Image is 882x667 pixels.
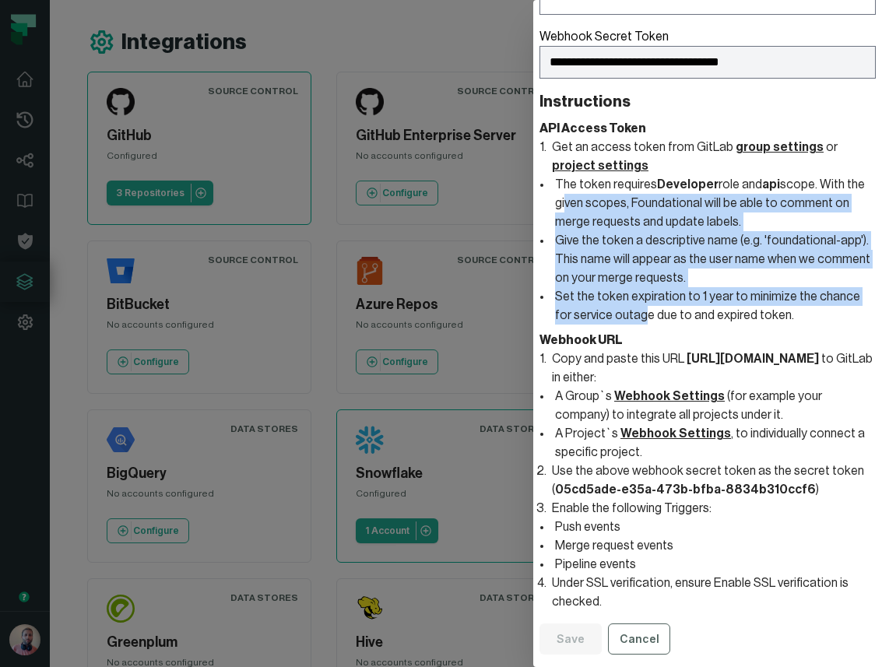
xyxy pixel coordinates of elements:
li: Push events [552,518,876,536]
li: A Project`s , to individually connect a specific project. [552,424,876,462]
header: Instructions [539,91,876,113]
button: Save [539,623,602,655]
li: Enable the following Triggers: [549,499,876,574]
a: group settings [736,141,824,153]
li: The token requires role and scope. With the given scopes, Foundational will be able to comment on... [552,175,876,231]
li: Get an access token from GitLab or [549,138,876,325]
li: Give the token a descriptive name (e.g. 'foundational-app'). This name will appear as the user na... [552,231,876,287]
li: Merge request events [552,536,876,555]
header: API Access Token [539,119,876,138]
li: Pipeline events [552,555,876,574]
li: Copy and paste this URL to GitLab in either: [549,349,876,462]
li: Under SSL verification, ensure Enable SSL verification is checked. [549,574,876,611]
text: Developer [657,178,719,191]
a: Webhook Settings [614,390,725,402]
a: project settings [552,160,648,172]
li: Set the token expiration to 1 year to minimize the chance for service outage due to and expired t... [552,287,876,325]
li: A Group`s (for example your company) to integrate all projects under it. [552,387,876,424]
label: Webhook Secret Token [539,27,876,79]
input: Webhook Secret Token [539,46,876,79]
text: 05cd5ade-e35a-473b-bfba-8834b310ccf6 [555,483,816,496]
li: Use the above webhook secret token as the secret token ( ) [549,462,876,499]
button: Cancel [608,623,670,655]
text: [URL][DOMAIN_NAME] [687,353,819,365]
a: Webhook Settings [620,427,731,440]
text: api [762,178,780,191]
header: Webhook URL [539,331,876,349]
